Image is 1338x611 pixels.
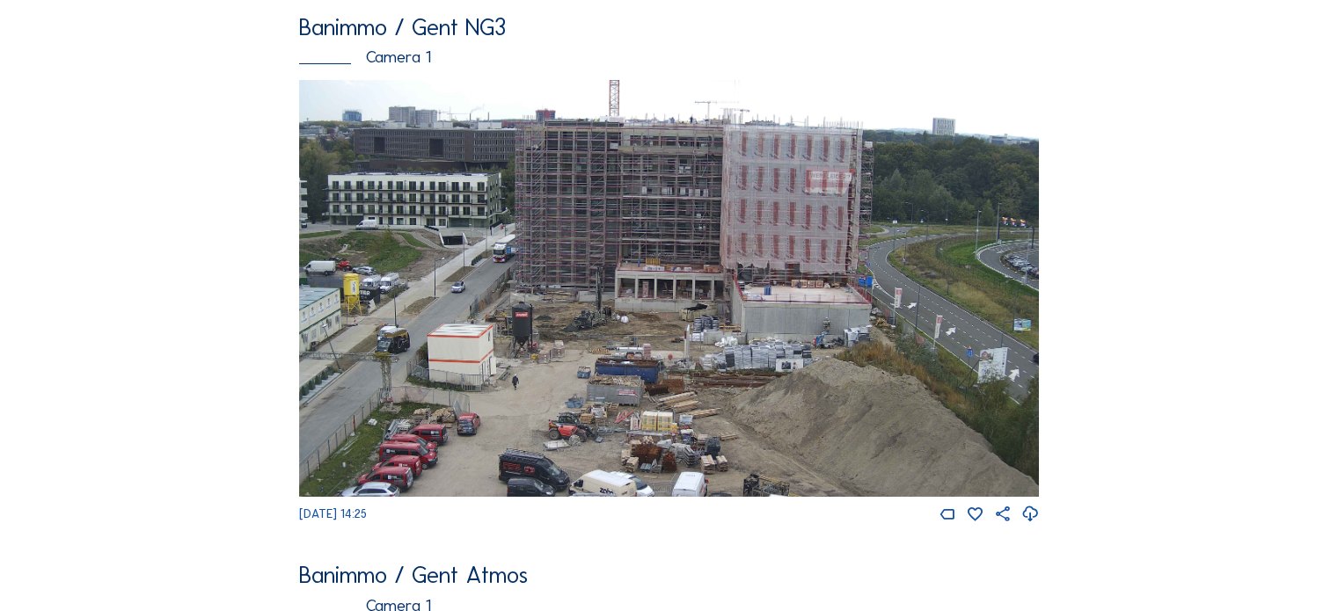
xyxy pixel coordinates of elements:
div: Camera 1 [299,49,1039,66]
img: Image [299,80,1039,496]
div: Banimmo / Gent Atmos [299,563,1039,586]
span: [DATE] 14:25 [299,506,367,521]
div: Banimmo / Gent NG3 [299,15,1039,39]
